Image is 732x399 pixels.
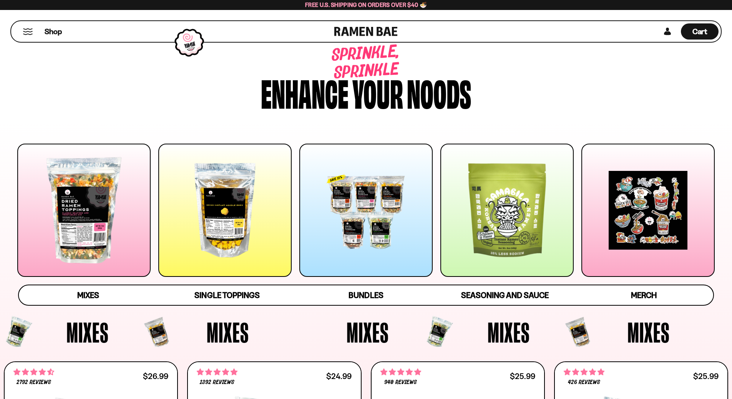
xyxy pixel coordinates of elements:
[349,290,383,300] span: Bundles
[488,318,530,346] span: Mixes
[347,318,389,346] span: Mixes
[305,1,427,8] span: Free U.S. Shipping on Orders over $40 🍜
[23,28,33,35] button: Mobile Menu Trigger
[66,318,109,346] span: Mixes
[384,379,417,386] span: 940 reviews
[568,379,600,386] span: 426 reviews
[200,379,234,386] span: 1392 reviews
[407,74,471,110] div: noods
[17,379,51,386] span: 2792 reviews
[574,285,713,305] a: Merch
[297,285,435,305] a: Bundles
[207,318,249,346] span: Mixes
[45,23,62,40] a: Shop
[510,373,535,380] div: $25.99
[13,367,54,377] span: 4.68 stars
[197,367,237,377] span: 4.76 stars
[692,27,707,36] span: Cart
[45,26,62,37] span: Shop
[693,373,719,380] div: $25.99
[143,373,168,380] div: $26.99
[681,21,719,42] a: Cart
[352,74,403,110] div: your
[564,367,604,377] span: 4.76 stars
[194,290,259,300] span: Single Toppings
[435,285,574,305] a: Seasoning and Sauce
[461,290,548,300] span: Seasoning and Sauce
[261,74,349,110] div: Enhance
[380,367,421,377] span: 4.75 stars
[326,373,352,380] div: $24.99
[627,318,670,346] span: Mixes
[631,290,657,300] span: Merch
[77,290,99,300] span: Mixes
[158,285,296,305] a: Single Toppings
[19,285,158,305] a: Mixes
